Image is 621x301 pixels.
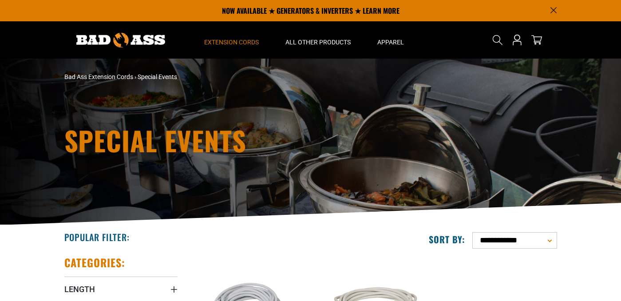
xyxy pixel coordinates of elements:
h1: Special Events [64,127,388,154]
span: Extension Cords [204,38,259,46]
h2: Popular Filter: [64,231,130,243]
summary: All Other Products [272,21,364,59]
a: Bad Ass Extension Cords [64,73,133,80]
span: All Other Products [285,38,351,46]
summary: Apparel [364,21,417,59]
span: Length [64,284,95,294]
summary: Extension Cords [191,21,272,59]
span: Special Events [138,73,177,80]
nav: breadcrumbs [64,72,388,82]
h2: Categories: [64,256,126,269]
span: › [134,73,136,80]
label: Sort by: [429,234,465,245]
img: Bad Ass Extension Cords [76,33,165,48]
summary: Search [490,33,505,47]
span: Apparel [377,38,404,46]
